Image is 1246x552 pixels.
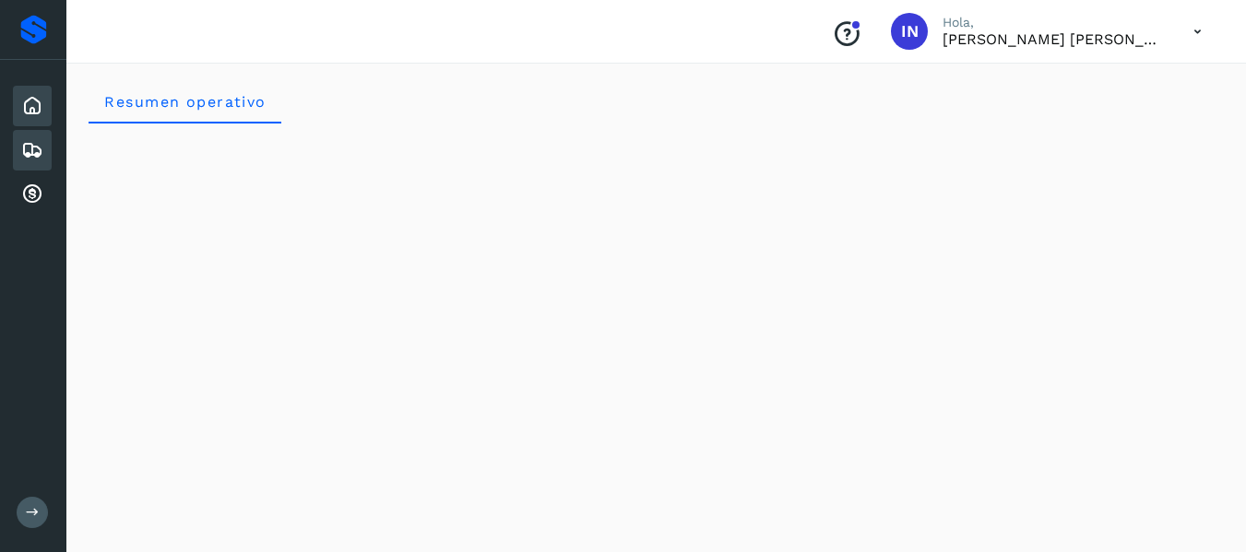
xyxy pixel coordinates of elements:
[943,15,1164,30] p: Hola,
[103,93,267,111] span: Resumen operativo
[13,86,52,126] div: Inicio
[13,174,52,215] div: Cuentas por cobrar
[13,130,52,170] div: Embarques
[943,30,1164,48] p: IGNACIO NAGAYA LOPEZ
